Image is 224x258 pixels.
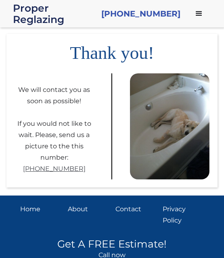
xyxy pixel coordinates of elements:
[115,204,157,226] a: Contact
[13,2,95,25] div: Proper Reglazing
[20,204,61,226] a: Home
[6,34,218,65] h1: Thank you!
[68,204,109,215] div: About
[15,78,94,163] div: We will contact you as soon as possible! If you would not like to wait. Please, send us a picture...
[20,204,61,215] div: Home
[115,204,157,215] div: Contact
[13,2,95,25] a: home
[101,8,180,19] a: [PHONE_NUMBER]
[163,204,204,226] a: Privacy Policy
[23,163,86,175] a: [PHONE_NUMBER]
[187,2,211,26] div: menu
[68,204,109,226] a: About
